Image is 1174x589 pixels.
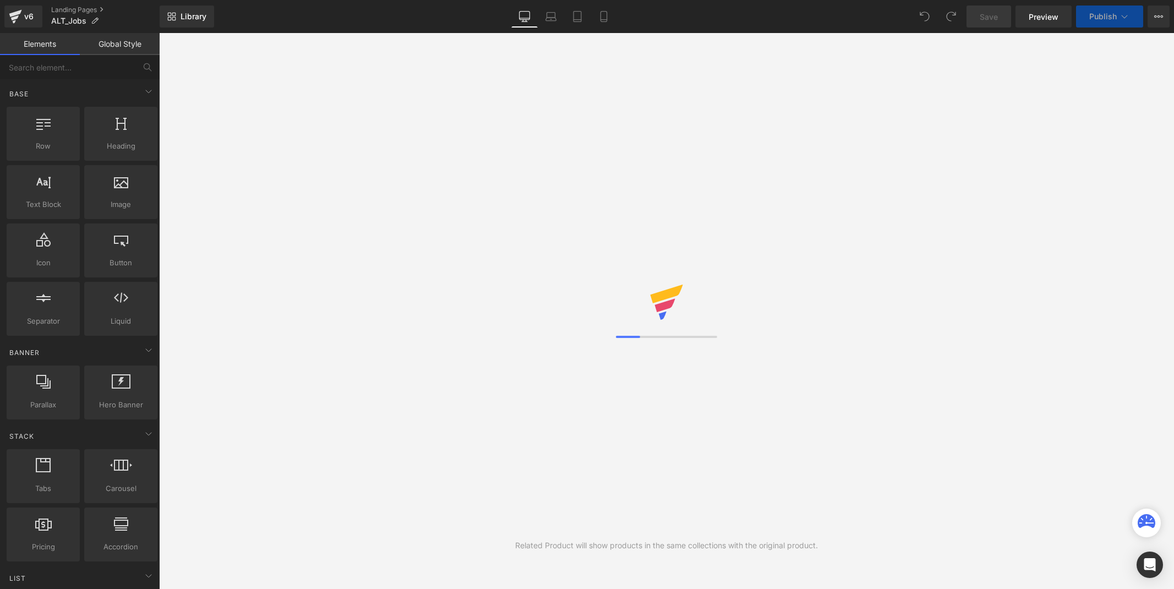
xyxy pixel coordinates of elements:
[88,199,154,210] span: Image
[1148,6,1170,28] button: More
[10,541,77,553] span: Pricing
[88,315,154,327] span: Liquid
[980,11,998,23] span: Save
[4,6,42,28] a: v6
[88,483,154,494] span: Carousel
[80,33,160,55] a: Global Style
[10,483,77,494] span: Tabs
[515,539,818,552] div: Related Product will show products in the same collections with the original product.
[1076,6,1143,28] button: Publish
[10,315,77,327] span: Separator
[1029,11,1058,23] span: Preview
[940,6,962,28] button: Redo
[8,89,30,99] span: Base
[181,12,206,21] span: Library
[591,6,617,28] a: Mobile
[1089,12,1117,21] span: Publish
[10,199,77,210] span: Text Block
[1015,6,1072,28] a: Preview
[914,6,936,28] button: Undo
[8,573,27,583] span: List
[88,399,154,411] span: Hero Banner
[8,431,35,441] span: Stack
[51,6,160,14] a: Landing Pages
[88,541,154,553] span: Accordion
[88,257,154,269] span: Button
[160,6,214,28] a: New Library
[1137,552,1163,578] div: Open Intercom Messenger
[511,6,538,28] a: Desktop
[10,399,77,411] span: Parallax
[10,140,77,152] span: Row
[22,9,36,24] div: v6
[51,17,86,25] span: ALT_Jobs
[538,6,564,28] a: Laptop
[10,257,77,269] span: Icon
[88,140,154,152] span: Heading
[564,6,591,28] a: Tablet
[8,347,41,358] span: Banner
